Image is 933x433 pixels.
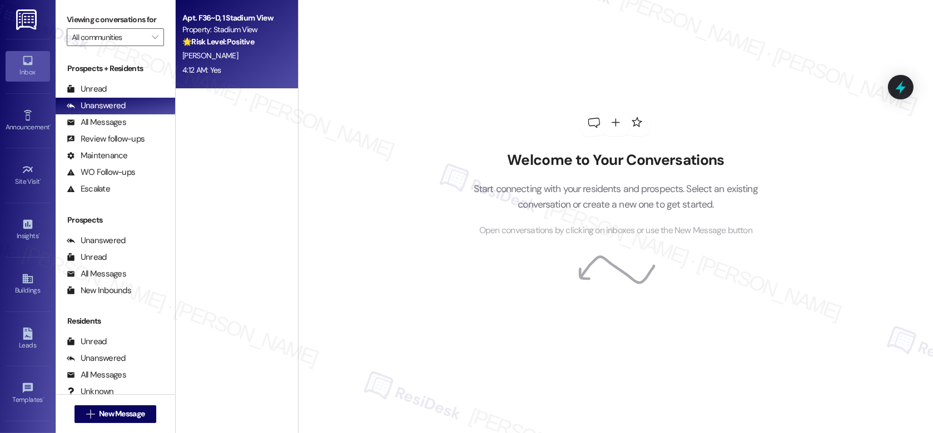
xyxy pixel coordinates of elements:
[67,235,126,246] div: Unanswered
[6,269,50,299] a: Buildings
[67,183,110,195] div: Escalate
[67,150,128,162] div: Maintenance
[67,167,135,178] div: WO Follow-ups
[56,63,175,74] div: Prospects + Residents
[456,181,775,213] p: Start connecting with your residents and prospects. Select an existing conversation or create a n...
[49,122,51,129] span: •
[40,176,42,184] span: •
[6,51,50,81] a: Inbox
[6,324,50,354] a: Leads
[6,215,50,245] a: Insights •
[67,83,107,95] div: Unread
[6,160,50,190] a: Site Visit •
[67,353,126,364] div: Unanswered
[67,100,126,112] div: Unanswered
[67,117,126,128] div: All Messages
[86,410,95,419] i: 
[182,12,285,24] div: Apt. F36~D, 1 Stadium View
[43,394,44,402] span: •
[67,133,145,145] div: Review follow-ups
[6,379,50,409] a: Templates •
[75,405,157,423] button: New Message
[56,214,175,226] div: Prospects
[152,33,158,42] i: 
[182,24,285,36] div: Property: Stadium View
[72,28,146,46] input: All communities
[16,9,39,30] img: ResiDesk Logo
[38,230,40,238] span: •
[67,369,126,381] div: All Messages
[56,315,175,327] div: Residents
[67,336,107,348] div: Unread
[456,152,775,169] h2: Welcome to Your Conversations
[182,37,254,47] strong: 🌟 Risk Level: Positive
[182,65,221,75] div: 4:12 AM: Yes
[479,224,752,238] span: Open conversations by clicking on inboxes or use the New Message button
[67,251,107,263] div: Unread
[99,408,145,420] span: New Message
[67,285,131,296] div: New Inbounds
[182,51,238,61] span: [PERSON_NAME]
[67,11,164,28] label: Viewing conversations for
[67,386,114,397] div: Unknown
[67,268,126,280] div: All Messages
